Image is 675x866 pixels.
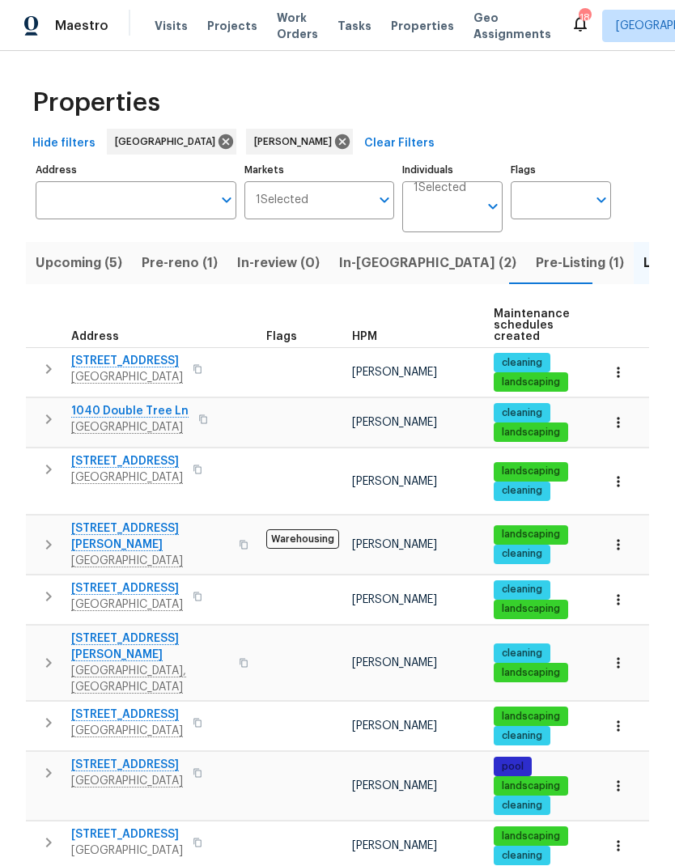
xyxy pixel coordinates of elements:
span: landscaping [495,779,567,793]
span: Pre-reno (1) [142,252,218,274]
span: HPM [352,331,377,342]
button: Open [215,189,238,211]
span: landscaping [495,465,567,478]
span: Pre-Listing (1) [536,252,624,274]
span: [PERSON_NAME] [352,367,437,378]
span: [PERSON_NAME] [352,417,437,428]
span: cleaning [495,849,549,863]
button: Open [590,189,613,211]
span: Work Orders [277,10,318,42]
span: Properties [32,95,160,111]
span: [PERSON_NAME] [352,476,437,487]
span: Clear Filters [364,134,435,154]
span: [PERSON_NAME] [352,539,437,550]
span: Tasks [337,20,371,32]
span: In-[GEOGRAPHIC_DATA] (2) [339,252,516,274]
span: Geo Assignments [473,10,551,42]
span: [PERSON_NAME] [352,780,437,792]
span: landscaping [495,666,567,680]
span: landscaping [495,602,567,616]
span: [PERSON_NAME] [254,134,338,150]
span: [PERSON_NAME] [352,594,437,605]
span: cleaning [495,484,549,498]
button: Clear Filters [358,129,441,159]
span: cleaning [495,406,549,420]
div: [GEOGRAPHIC_DATA] [107,129,236,155]
span: [PERSON_NAME] [352,720,437,732]
span: Flags [266,331,297,342]
span: landscaping [495,528,567,541]
span: Maestro [55,18,108,34]
span: Warehousing [266,529,339,549]
span: cleaning [495,729,549,743]
span: landscaping [495,710,567,724]
span: Maintenance schedules created [494,308,570,342]
span: landscaping [495,830,567,843]
button: Hide filters [26,129,102,159]
span: Hide filters [32,134,96,154]
span: [GEOGRAPHIC_DATA] [71,843,183,859]
div: 18 [579,10,590,26]
span: cleaning [495,583,549,596]
span: [STREET_ADDRESS] [71,826,183,843]
label: Individuals [402,165,503,175]
div: [PERSON_NAME] [246,129,353,155]
span: Properties [391,18,454,34]
label: Markets [244,165,395,175]
span: [PERSON_NAME] [352,840,437,851]
span: cleaning [495,356,549,370]
label: Flags [511,165,611,175]
span: In-review (0) [237,252,320,274]
span: Projects [207,18,257,34]
span: cleaning [495,647,549,660]
span: [GEOGRAPHIC_DATA] [115,134,222,150]
span: Visits [155,18,188,34]
label: Address [36,165,236,175]
span: Upcoming (5) [36,252,122,274]
span: [PERSON_NAME] [352,657,437,669]
span: 1 Selected [414,181,466,195]
button: Open [373,189,396,211]
span: cleaning [495,547,549,561]
span: landscaping [495,376,567,389]
span: pool [495,760,530,774]
span: cleaning [495,799,549,813]
button: Open [482,195,504,218]
span: 1 Selected [256,193,308,207]
span: Address [71,331,119,342]
span: landscaping [495,426,567,439]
